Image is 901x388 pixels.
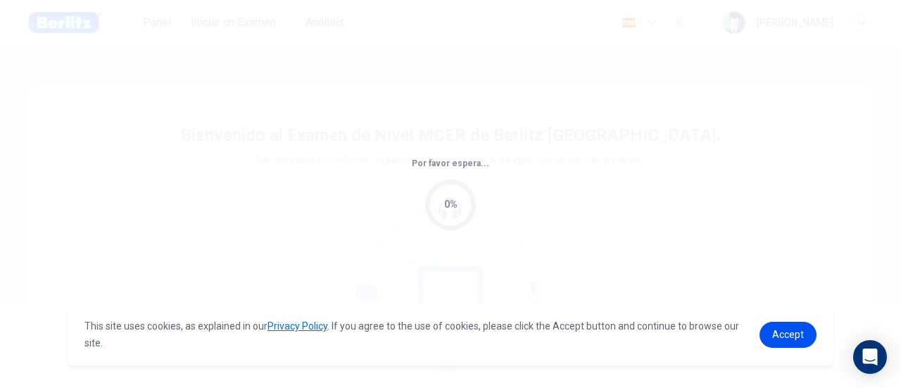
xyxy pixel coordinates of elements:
span: Por favor espera... [412,158,489,168]
a: Privacy Policy [267,320,327,332]
span: This site uses cookies, as explained in our . If you agree to the use of cookies, please click th... [84,320,739,349]
span: Accept [772,329,804,340]
div: 0% [444,196,458,213]
div: Open Intercom Messenger [853,340,887,374]
div: cookieconsent [68,303,833,365]
a: dismiss cookie message [760,322,817,348]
